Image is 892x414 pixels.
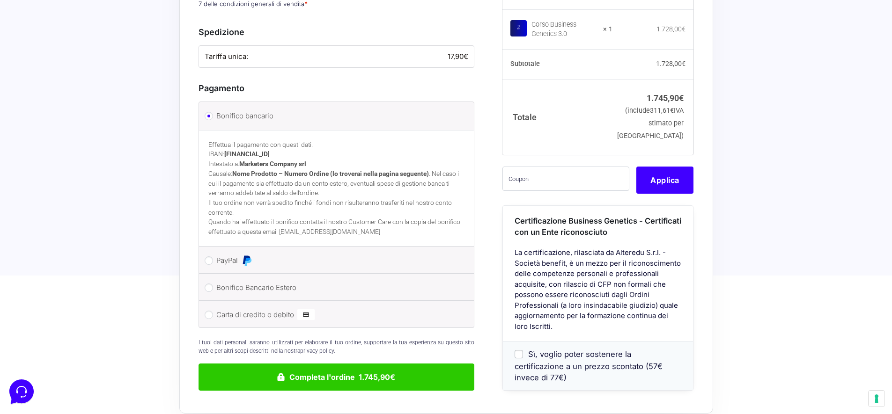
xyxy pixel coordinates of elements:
strong: × 1 [603,25,612,34]
button: Le tue preferenze relative al consenso per le tecnologie di tracciamento [869,391,885,407]
label: Bonifico Bancario Estero [216,281,454,295]
span: Find an Answer [15,131,64,138]
img: dark [30,67,49,86]
p: Il tuo ordine non verrà spedito finché i fondi non risulteranno trasferiti nel nostro conto corre... [208,198,465,217]
span: € [682,60,686,67]
label: Bonifico bancario [216,109,454,123]
th: Totale [502,79,612,154]
span: € [464,52,468,61]
button: Completa l'ordine 1.745,90€ [199,363,475,391]
a: privacy policy [300,348,334,354]
p: Messages [81,313,107,322]
iframe: Customerly Messenger Launcher [7,378,36,406]
h3: Pagamento [199,82,475,94]
strong: Marketers Company srl [239,160,306,167]
span: Certificazione Business Genetics - Certificati con un Ente riconosciuto [515,216,681,237]
img: PayPal [241,255,252,266]
input: Search for an Article... [21,151,153,160]
button: Help [122,300,180,322]
th: Subtotale [502,49,612,79]
label: Tariffa unica: [205,51,469,62]
img: dark [45,67,64,86]
input: Sì, voglio poter sostenere la certificazione a un prezzo scontato (57€ invece di 77€) [515,350,523,358]
div: Corso Business Genetics 3.0 [531,20,597,39]
p: Effettua il pagamento con questi dati. IBAN: Intestato a: Causale: . Nel caso i cui il pagamento ... [208,140,465,198]
span: Start a Conversation [67,99,131,107]
span: € [679,93,684,103]
div: La certificazione, rilasciata da Alteredu S.r.l. - Società benefit, è un mezzo per il riconoscime... [503,247,693,341]
p: I tuoi dati personali saranno utilizzati per elaborare il tuo ordine, supportare la tua esperienz... [199,338,475,355]
span: Sì, voglio poter sostenere la certificazione a un prezzo scontato (57€ invece di 77€) [515,349,663,382]
bdi: 1.745,90 [647,93,684,103]
button: Start a Conversation [15,94,172,112]
label: PayPal [216,254,454,268]
img: Corso Business Genetics 3.0 [510,20,527,36]
img: Carta di credito o debito [297,309,315,320]
input: Coupon [502,166,629,190]
h3: Spedizione [199,26,475,38]
strong: Nome Prodotto – Numero Ordine (lo troverai nella pagina seguente) [232,170,429,177]
h2: Hello from Marketers 👋 [7,7,157,37]
a: Open Help Center [117,131,172,138]
span: 311,61 [650,107,674,115]
strong: [FINANCIAL_ID] [224,150,270,158]
img: dark [15,67,34,86]
button: Messages [65,300,123,322]
p: Quando hai effettuato il bonifico contatta il nostro Customer Care con la copia del bonifico effe... [208,217,465,236]
span: € [670,107,674,115]
bdi: 1.728,00 [656,60,686,67]
span: Your Conversations [15,52,76,60]
p: Help [145,313,157,322]
span: € [682,25,686,33]
bdi: 17,90 [448,52,468,61]
small: (include IVA stimato per [GEOGRAPHIC_DATA]) [617,107,684,140]
label: Carta di credito o debito [216,308,454,322]
bdi: 1.728,00 [656,25,686,33]
p: Home [28,313,44,322]
button: Applica [636,166,693,193]
button: Home [7,300,65,322]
